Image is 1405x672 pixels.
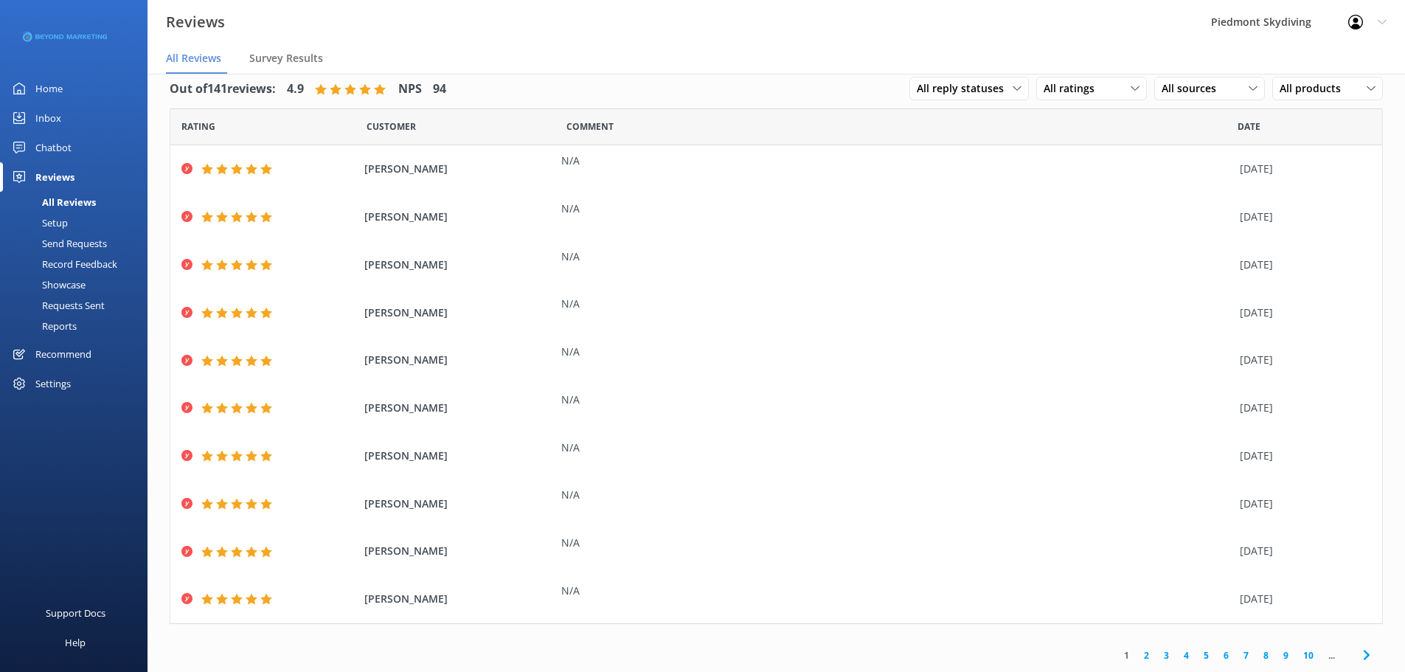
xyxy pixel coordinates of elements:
div: [DATE] [1240,305,1364,321]
div: [DATE] [1240,209,1364,225]
a: Showcase [9,274,148,295]
a: 3 [1156,648,1176,662]
span: [PERSON_NAME] [364,305,555,321]
div: [DATE] [1240,161,1364,177]
div: N/A [561,201,1232,217]
div: Home [35,74,63,103]
span: [PERSON_NAME] [364,591,555,607]
span: [PERSON_NAME] [364,257,555,273]
span: All Reviews [166,51,221,66]
div: Chatbot [35,133,72,162]
div: Send Requests [9,233,107,254]
div: N/A [561,249,1232,265]
span: All products [1280,80,1350,97]
div: Requests Sent [9,295,105,316]
div: Record Feedback [9,254,117,274]
span: Question [566,119,614,134]
div: N/A [561,153,1232,169]
div: N/A [561,583,1232,599]
h4: 4.9 [287,80,304,99]
a: Reports [9,316,148,336]
div: [DATE] [1240,257,1364,273]
a: Record Feedback [9,254,148,274]
div: Recommend [35,339,91,369]
div: [DATE] [1240,591,1364,607]
a: 1 [1117,648,1137,662]
div: Settings [35,369,71,398]
div: [DATE] [1240,400,1364,416]
a: Send Requests [9,233,148,254]
a: 7 [1236,648,1256,662]
span: Date [181,119,215,134]
a: Setup [9,212,148,233]
div: N/A [561,344,1232,360]
a: 5 [1196,648,1216,662]
div: N/A [561,296,1232,312]
span: [PERSON_NAME] [364,543,555,559]
span: [PERSON_NAME] [364,352,555,368]
div: Inbox [35,103,61,133]
a: 6 [1216,648,1236,662]
span: All ratings [1044,80,1103,97]
span: [PERSON_NAME] [364,209,555,225]
div: [DATE] [1240,496,1364,512]
a: All Reviews [9,192,148,212]
div: Showcase [9,274,86,295]
span: All reply statuses [917,80,1013,97]
a: 9 [1276,648,1296,662]
div: N/A [561,440,1232,456]
span: [PERSON_NAME] [364,161,555,177]
span: [PERSON_NAME] [364,448,555,464]
div: Help [65,628,86,657]
h3: Reviews [166,10,225,34]
a: 4 [1176,648,1196,662]
span: Survey Results [249,51,323,66]
span: ... [1321,648,1342,662]
div: N/A [561,487,1232,503]
div: All Reviews [9,192,96,212]
div: [DATE] [1240,448,1364,464]
div: [DATE] [1240,543,1364,559]
h4: 94 [433,80,446,99]
div: Reviews [35,162,74,192]
span: [PERSON_NAME] [364,496,555,512]
div: N/A [561,535,1232,551]
a: Requests Sent [9,295,148,316]
div: [DATE] [1240,352,1364,368]
div: N/A [561,392,1232,408]
img: 3-1676954853.png [22,32,107,43]
div: Reports [9,316,77,336]
h4: Out of 141 reviews: [170,80,276,99]
span: Date [1238,119,1260,134]
a: 2 [1137,648,1156,662]
a: 10 [1296,648,1321,662]
span: [PERSON_NAME] [364,400,555,416]
span: All sources [1162,80,1225,97]
h4: NPS [398,80,422,99]
span: Date [367,119,416,134]
a: 8 [1256,648,1276,662]
div: Setup [9,212,68,233]
div: Support Docs [46,598,105,628]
